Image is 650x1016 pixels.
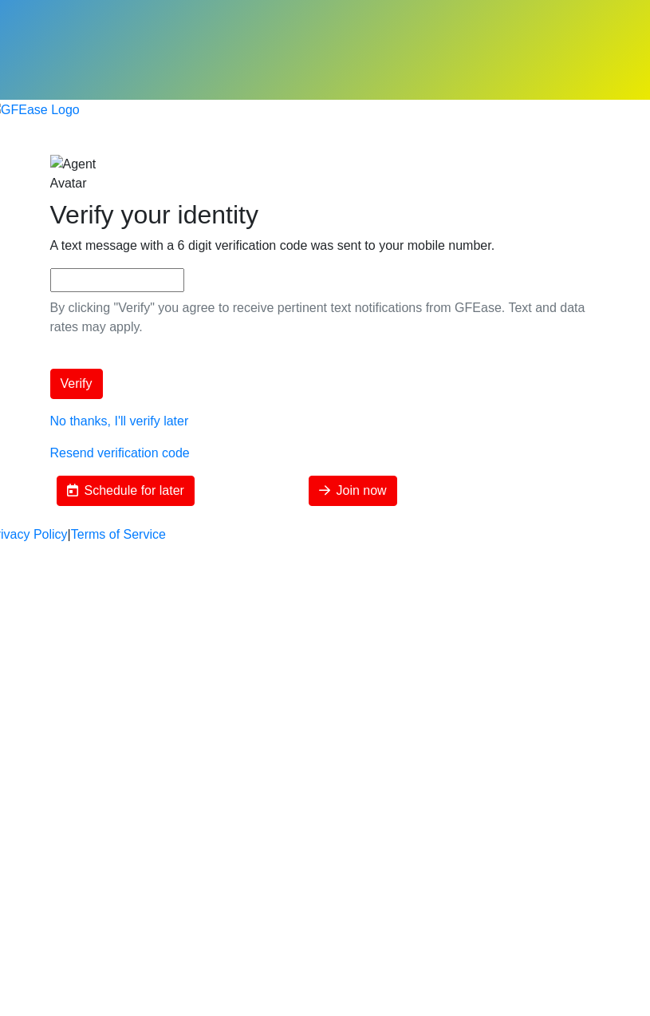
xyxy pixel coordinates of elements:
[57,476,195,506] button: Schedule for later
[50,200,601,230] h2: Verify your identity
[50,369,103,399] button: Verify
[50,414,189,428] a: No thanks, I'll verify later
[50,155,122,193] img: Agent Avatar
[68,525,71,544] a: |
[50,298,601,337] p: By clicking "Verify" you agree to receive pertinent text notifications from GFEase. Text and data...
[50,446,190,460] a: Resend verification code
[309,476,397,506] button: Join now
[71,525,166,544] a: Terms of Service
[50,236,601,255] p: A text message with a 6 digit verification code was sent to your mobile number.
